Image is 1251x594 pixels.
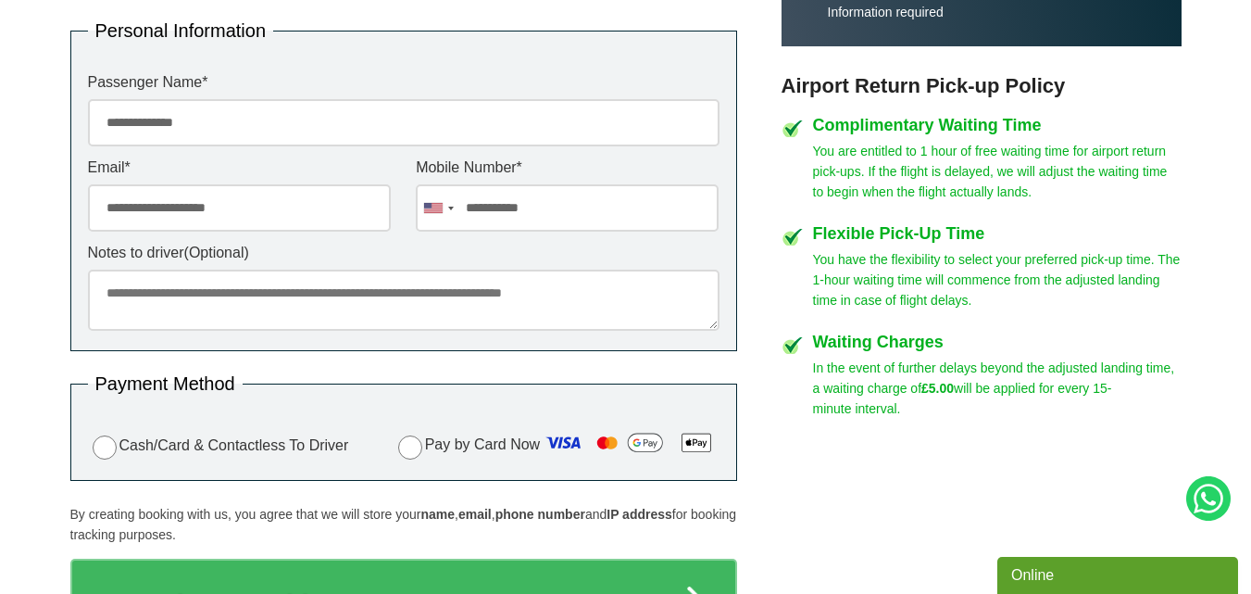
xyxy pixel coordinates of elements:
[607,507,672,522] strong: IP address
[88,21,274,40] legend: Personal Information
[184,245,249,260] span: (Optional)
[88,75,719,90] label: Passenger Name
[88,374,243,393] legend: Payment Method
[420,507,455,522] strong: name
[458,507,492,522] strong: email
[93,436,117,460] input: Cash/Card & Contactless To Driver
[416,160,719,175] label: Mobile Number
[398,436,422,460] input: Pay by Card Now
[88,160,391,175] label: Email
[88,246,719,260] label: Notes to driver
[417,185,459,231] div: United States: +1
[813,141,1182,202] p: You are entitled to 1 hour of free waiting time for airport return pick-ups. If the flight is del...
[828,4,1163,20] p: Information required
[921,381,954,396] strong: £5.00
[813,225,1182,242] h4: Flexible Pick-Up Time
[813,334,1182,350] h4: Waiting Charges
[88,433,349,460] label: Cash/Card & Contactless To Driver
[782,74,1182,98] h3: Airport Return Pick-up Policy
[813,358,1182,419] p: In the event of further delays beyond the adjusted landing time, a waiting charge of will be appl...
[813,117,1182,133] h4: Complimentary Waiting Time
[813,249,1182,310] p: You have the flexibility to select your preferred pick-up time. The 1-hour waiting time will comm...
[394,428,719,463] label: Pay by Card Now
[495,507,585,522] strong: phone number
[70,504,737,545] p: By creating booking with us, you agree that we will store your , , and for booking tracking purpo...
[997,553,1242,594] iframe: chat widget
